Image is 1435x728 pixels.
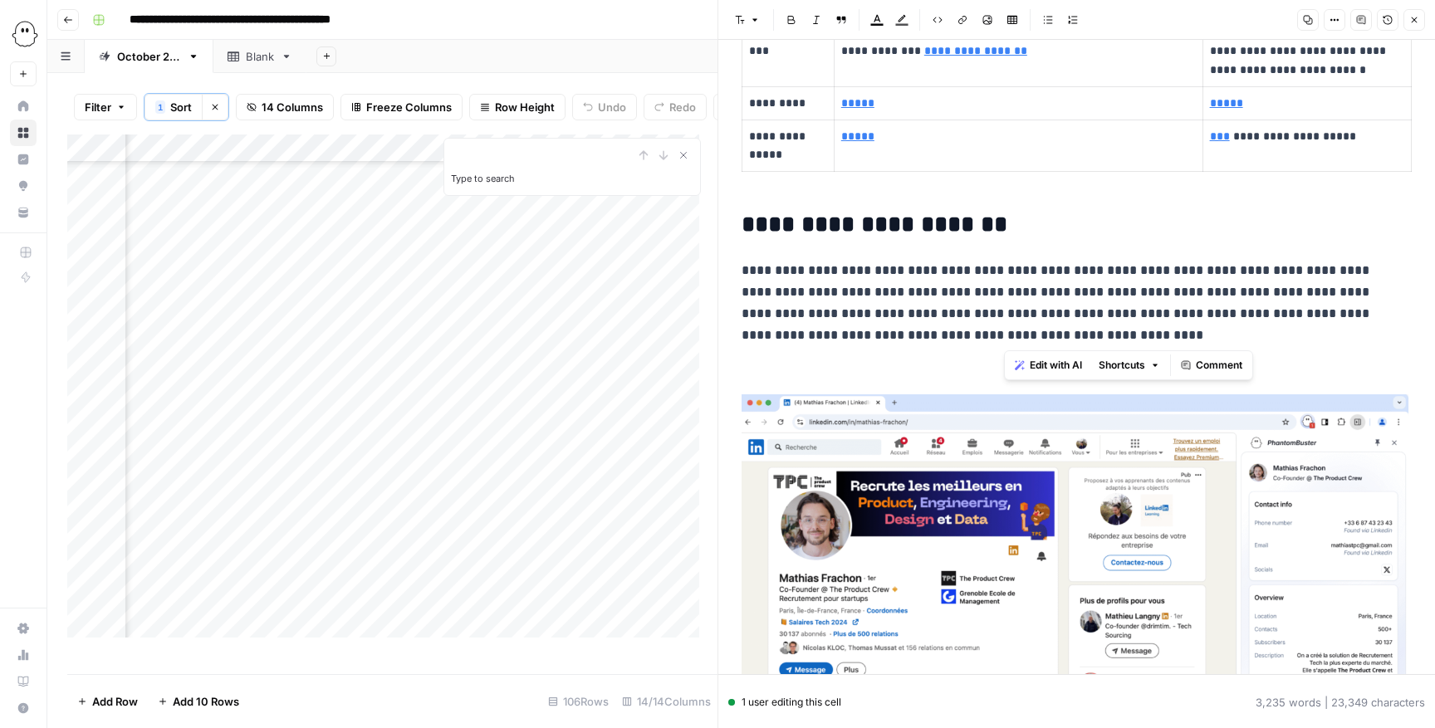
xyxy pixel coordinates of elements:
span: Shortcuts [1099,358,1145,373]
a: [DATE] edits [85,40,213,73]
button: Redo [644,94,707,120]
button: Edit with AI [1008,354,1089,376]
button: Undo [572,94,637,120]
button: Shortcuts [1092,354,1167,376]
a: Settings [10,615,37,642]
button: 14 Columns [236,94,334,120]
button: Add 10 Rows [148,688,249,715]
button: Workspace: PhantomBuster [10,13,37,55]
span: Add 10 Rows [173,693,239,710]
span: Comment [1196,358,1242,373]
a: Your Data [10,199,37,226]
div: [DATE] edits [117,48,181,65]
span: Edit with AI [1030,358,1082,373]
span: Filter [85,99,111,115]
div: 1 user editing this cell [728,695,841,710]
span: Undo [598,99,626,115]
span: Sort [170,99,192,115]
a: Home [10,93,37,120]
div: Blank [246,48,274,65]
button: 1Sort [144,94,202,120]
div: 3,235 words | 23,349 characters [1256,694,1425,711]
button: Filter [74,94,137,120]
button: Row Height [469,94,566,120]
a: Browse [10,120,37,146]
a: Blank [213,40,306,73]
span: 1 [158,100,163,114]
button: Freeze Columns [340,94,463,120]
span: Row Height [495,99,555,115]
span: 14 Columns [262,99,323,115]
a: Insights [10,146,37,173]
label: Type to search [451,173,515,184]
button: Close Search [673,145,693,165]
a: Usage [10,642,37,668]
button: Help + Support [10,695,37,721]
span: Add Row [92,693,138,710]
span: Freeze Columns [366,99,452,115]
div: 14/14 Columns [615,688,717,715]
button: Comment [1174,354,1249,376]
button: Add Row [67,688,148,715]
div: 1 [155,100,165,114]
a: Learning Hub [10,668,37,695]
img: PhantomBuster Logo [10,19,40,49]
span: Redo [669,99,696,115]
div: 106 Rows [541,688,615,715]
a: Opportunities [10,173,37,199]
